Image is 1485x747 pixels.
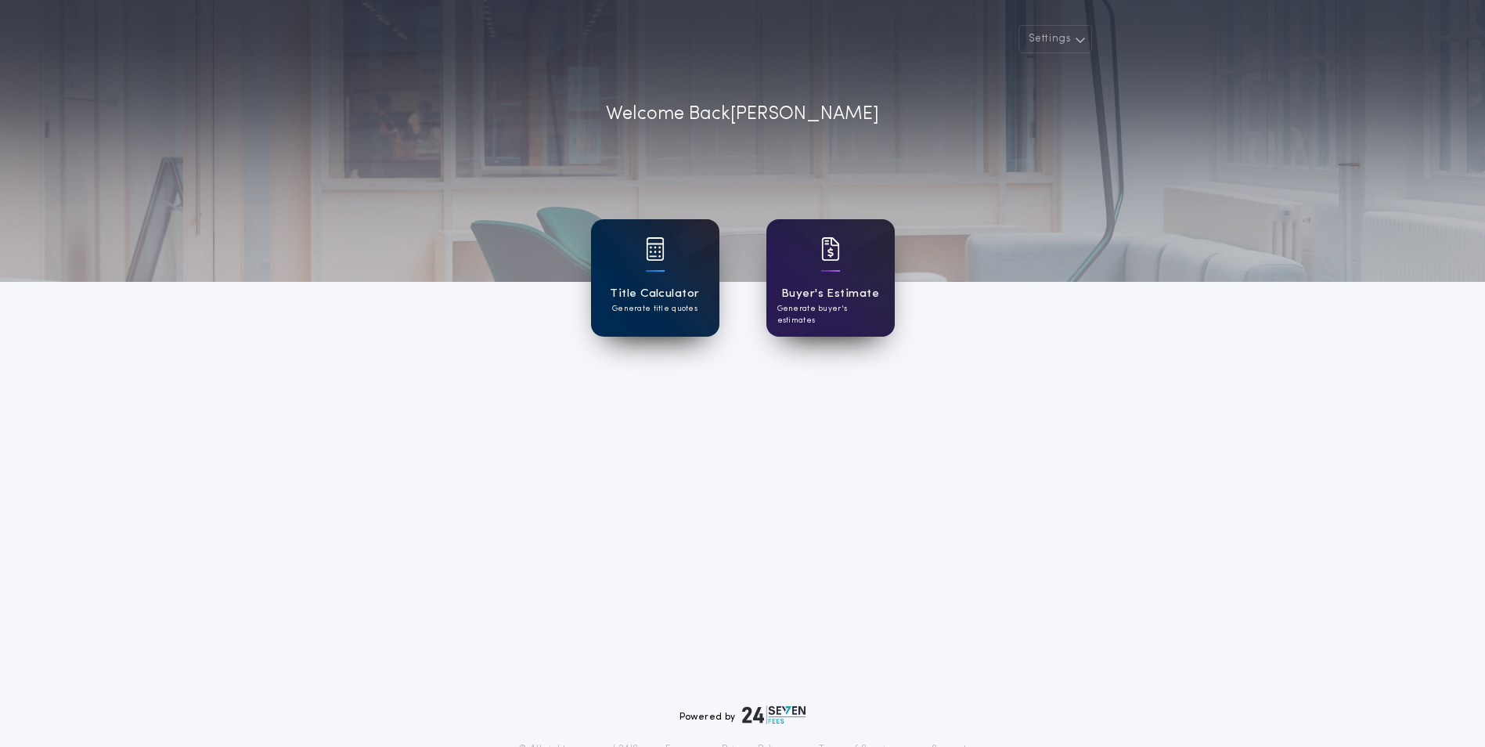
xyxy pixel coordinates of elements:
[742,705,806,724] img: logo
[591,219,719,337] a: card iconTitle CalculatorGenerate title quotes
[606,100,879,128] p: Welcome Back [PERSON_NAME]
[821,237,840,261] img: card icon
[766,219,895,337] a: card iconBuyer's EstimateGenerate buyer's estimates
[1018,25,1092,53] button: Settings
[646,237,665,261] img: card icon
[612,303,697,315] p: Generate title quotes
[679,705,806,724] div: Powered by
[777,303,884,327] p: Generate buyer's estimates
[781,285,879,303] h1: Buyer's Estimate
[610,285,699,303] h1: Title Calculator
